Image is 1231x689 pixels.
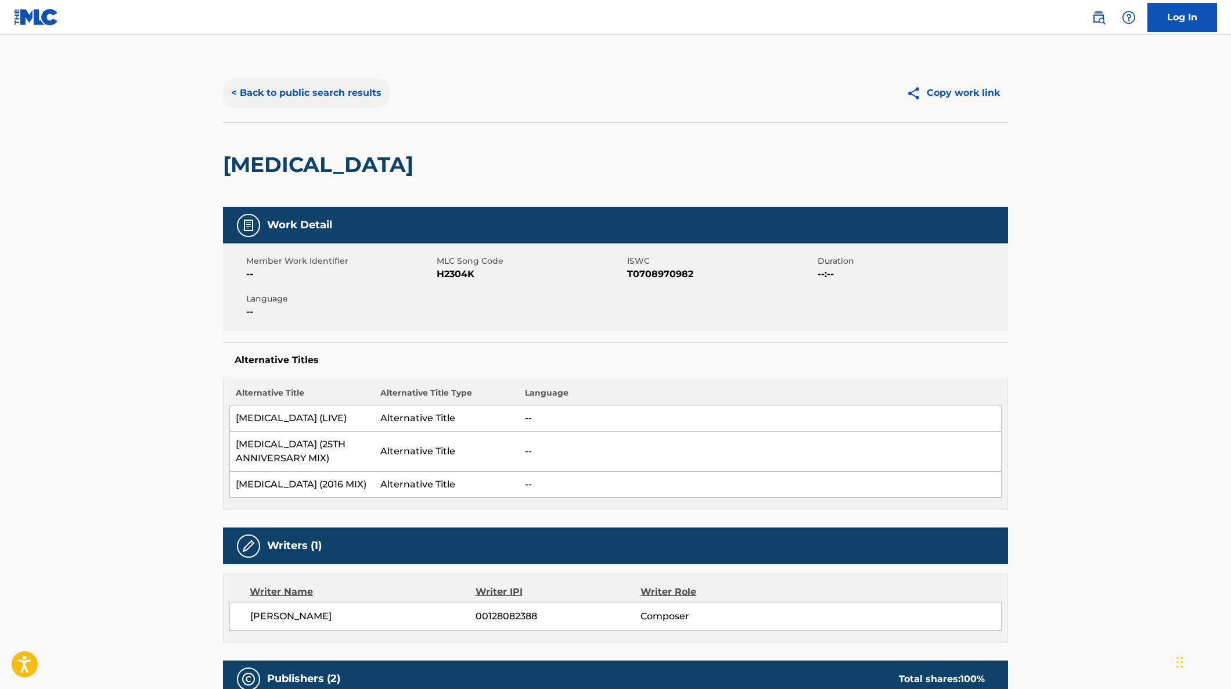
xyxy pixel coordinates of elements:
[246,267,434,281] span: --
[476,585,641,599] div: Writer IPI
[242,672,255,686] img: Publishers
[375,432,519,472] td: Alternative Title
[899,672,985,686] div: Total shares:
[230,472,375,498] td: [MEDICAL_DATA] (2016 MIX)
[230,387,375,405] th: Alternative Title
[14,9,59,26] img: MLC Logo
[519,405,1002,432] td: --
[246,293,434,305] span: Language
[246,305,434,319] span: --
[223,78,390,107] button: < Back to public search results
[267,672,340,686] h5: Publishers (2)
[437,255,624,267] span: MLC Song Code
[375,387,519,405] th: Alternative Title Type
[1147,3,1217,32] a: Log In
[519,387,1002,405] th: Language
[960,673,985,684] span: 100 %
[519,432,1002,472] td: --
[627,267,815,281] span: T0708970982
[250,609,476,623] span: [PERSON_NAME]
[242,218,255,232] img: Work Detail
[1092,10,1106,24] img: search
[1087,6,1110,29] a: Public Search
[230,432,375,472] td: [MEDICAL_DATA] (25TH ANNIVERSARY MIX)
[267,218,332,232] h5: Work Detail
[1173,633,1231,689] iframe: Chat Widget
[235,354,996,366] h5: Alternative Titles
[230,405,375,432] td: [MEDICAL_DATA] (LIVE)
[906,86,927,101] img: Copy work link
[223,152,419,178] h2: [MEDICAL_DATA]
[818,255,1005,267] span: Duration
[250,585,476,599] div: Writer Name
[437,267,624,281] span: H2304K
[267,539,322,552] h5: Writers (1)
[242,539,255,553] img: Writers
[640,609,791,623] span: Composer
[1176,645,1183,680] div: Drag
[519,472,1002,498] td: --
[476,609,640,623] span: 00128082388
[375,472,519,498] td: Alternative Title
[1122,10,1136,24] img: help
[246,255,434,267] span: Member Work Identifier
[375,405,519,432] td: Alternative Title
[627,255,815,267] span: ISWC
[1117,6,1140,29] div: Help
[818,267,1005,281] span: --:--
[640,585,791,599] div: Writer Role
[898,78,1008,107] button: Copy work link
